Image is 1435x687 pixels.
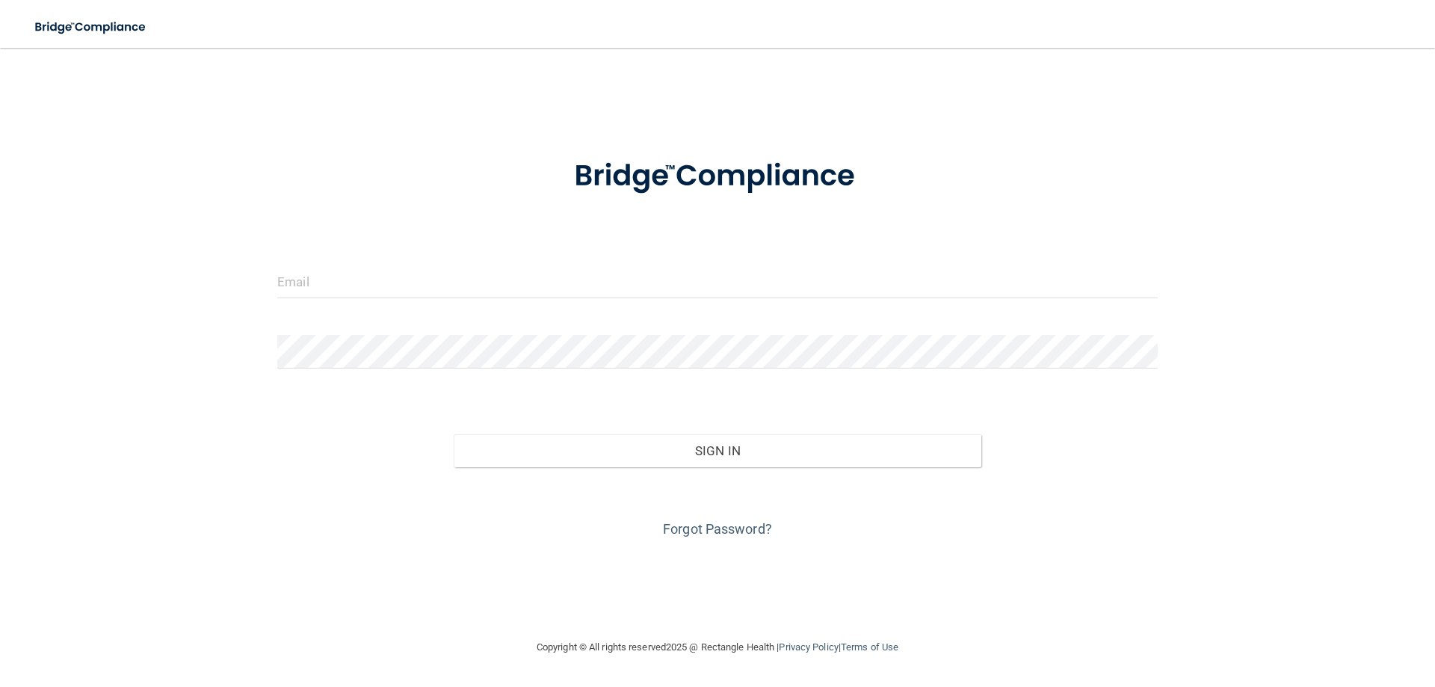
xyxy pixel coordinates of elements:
[445,623,990,671] div: Copyright © All rights reserved 2025 @ Rectangle Health | |
[841,641,898,653] a: Terms of Use
[779,641,838,653] a: Privacy Policy
[277,265,1158,298] input: Email
[22,12,160,43] img: bridge_compliance_login_screen.278c3ca4.svg
[663,521,772,537] a: Forgot Password?
[543,138,892,215] img: bridge_compliance_login_screen.278c3ca4.svg
[454,434,982,467] button: Sign In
